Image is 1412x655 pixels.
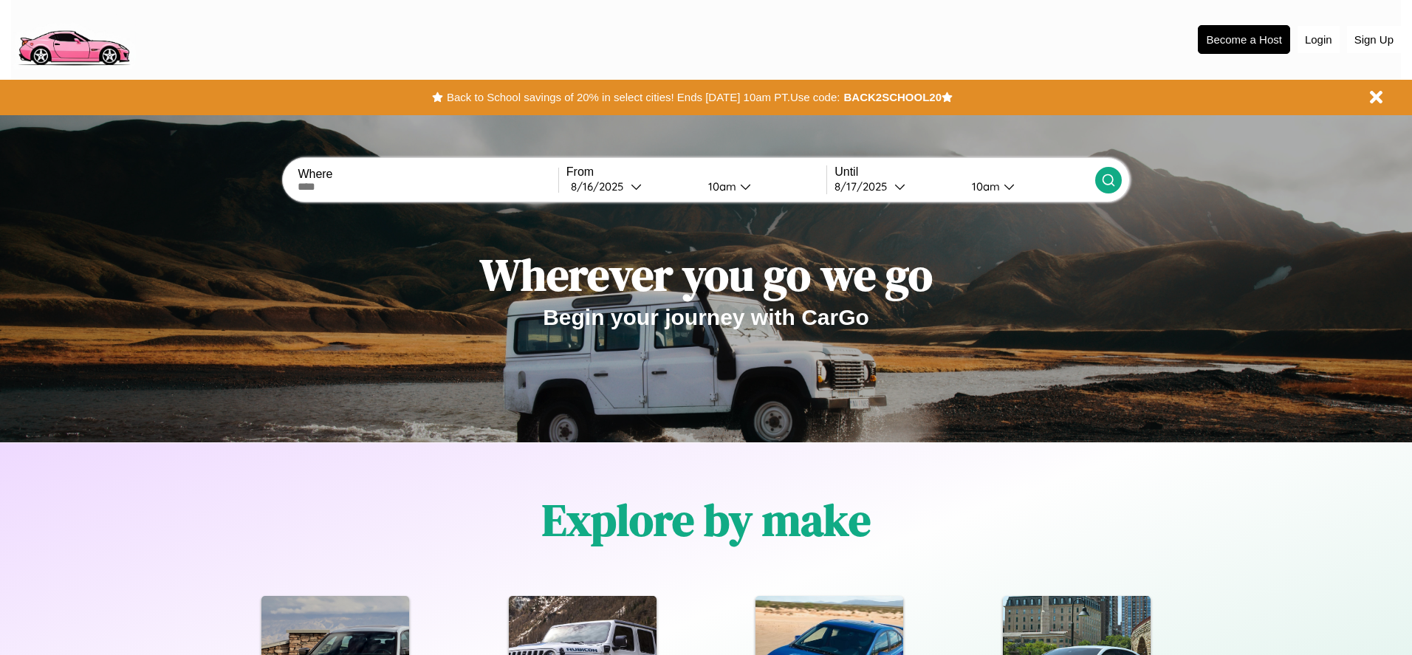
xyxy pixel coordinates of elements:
label: From [566,165,826,179]
div: 8 / 17 / 2025 [834,179,894,193]
label: Where [298,168,558,181]
b: BACK2SCHOOL20 [843,91,942,103]
button: 10am [960,179,1094,194]
div: 8 / 16 / 2025 [571,179,631,193]
button: Back to School savings of 20% in select cities! Ends [DATE] 10am PT.Use code: [443,87,843,108]
div: 10am [964,179,1004,193]
button: 8/16/2025 [566,179,696,194]
img: logo [11,7,136,69]
button: Login [1298,26,1340,53]
button: Sign Up [1347,26,1401,53]
button: 10am [696,179,826,194]
h1: Explore by make [542,490,871,550]
label: Until [834,165,1094,179]
button: Become a Host [1198,25,1290,54]
div: 10am [701,179,740,193]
